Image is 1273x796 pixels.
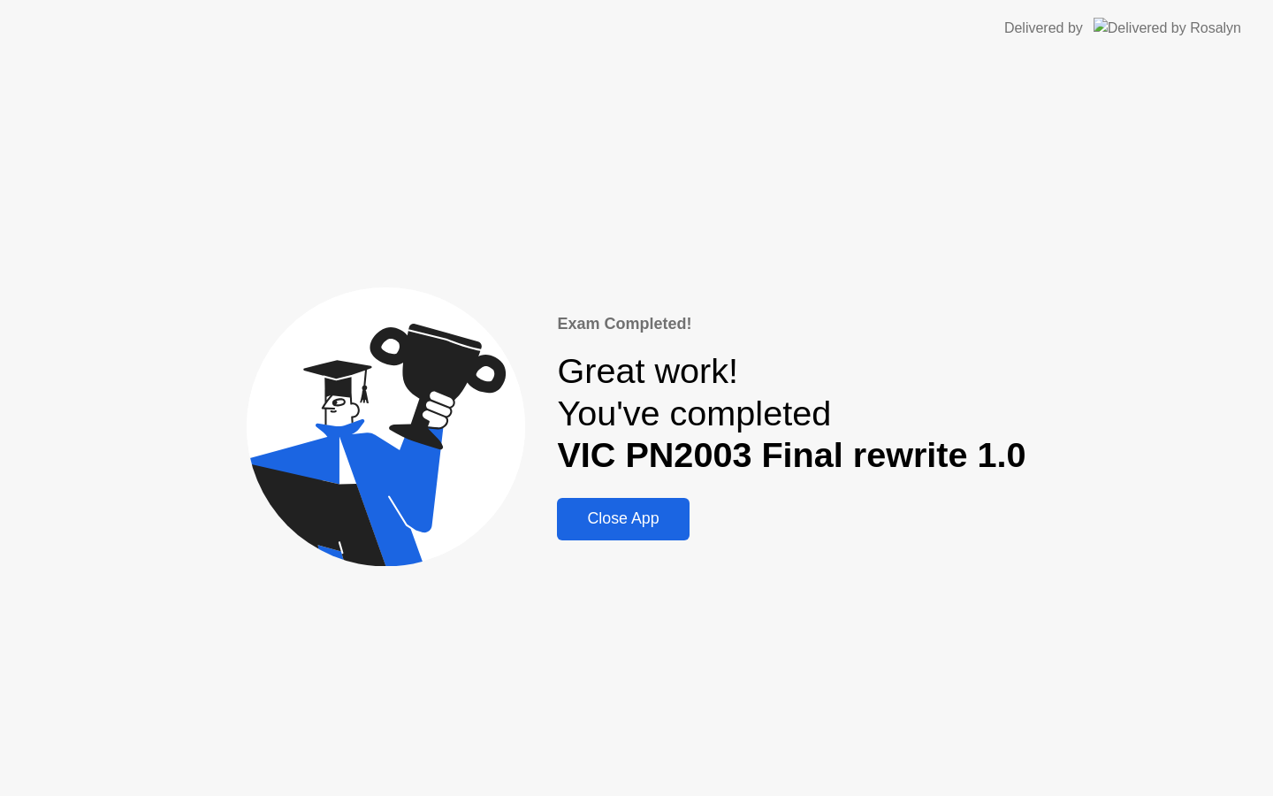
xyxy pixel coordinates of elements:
[562,509,683,528] div: Close App
[1004,18,1083,39] div: Delivered by
[557,350,1025,477] div: Great work! You've completed
[557,498,689,540] button: Close App
[1094,18,1241,38] img: Delivered by Rosalyn
[557,435,1025,474] b: VIC PN2003 Final rewrite 1.0
[557,312,1025,336] div: Exam Completed!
